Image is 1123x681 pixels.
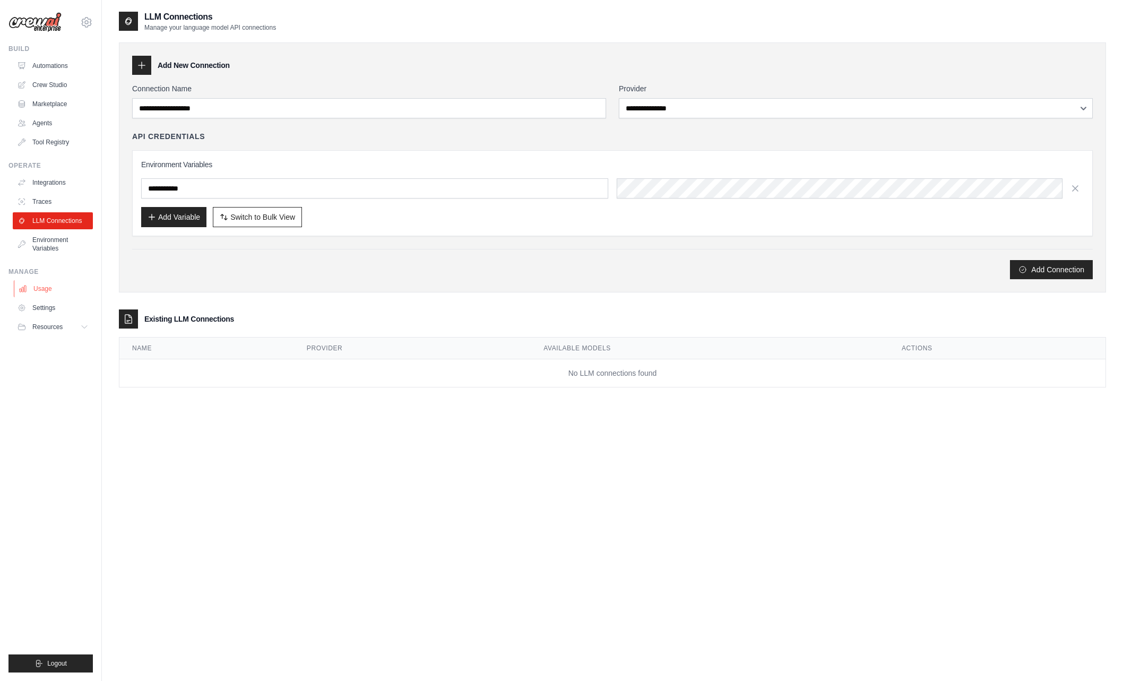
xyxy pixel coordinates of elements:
[1010,260,1093,279] button: Add Connection
[8,45,93,53] div: Build
[144,11,276,23] h2: LLM Connections
[141,159,1084,170] h3: Environment Variables
[13,57,93,74] a: Automations
[13,193,93,210] a: Traces
[8,161,93,170] div: Operate
[14,280,94,297] a: Usage
[13,76,93,93] a: Crew Studio
[13,134,93,151] a: Tool Registry
[619,83,1093,94] label: Provider
[119,359,1105,387] td: No LLM connections found
[144,314,234,324] h3: Existing LLM Connections
[144,23,276,32] p: Manage your language model API connections
[13,318,93,335] button: Resources
[119,338,294,359] th: Name
[230,212,295,222] span: Switch to Bulk View
[8,12,62,32] img: Logo
[13,212,93,229] a: LLM Connections
[13,231,93,257] a: Environment Variables
[294,338,531,359] th: Provider
[13,174,93,191] a: Integrations
[13,96,93,113] a: Marketplace
[8,268,93,276] div: Manage
[213,207,302,227] button: Switch to Bulk View
[141,207,206,227] button: Add Variable
[132,131,205,142] h4: API Credentials
[158,60,230,71] h3: Add New Connection
[47,659,67,668] span: Logout
[13,299,93,316] a: Settings
[132,83,606,94] label: Connection Name
[8,654,93,673] button: Logout
[32,323,63,331] span: Resources
[13,115,93,132] a: Agents
[531,338,889,359] th: Available Models
[889,338,1105,359] th: Actions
